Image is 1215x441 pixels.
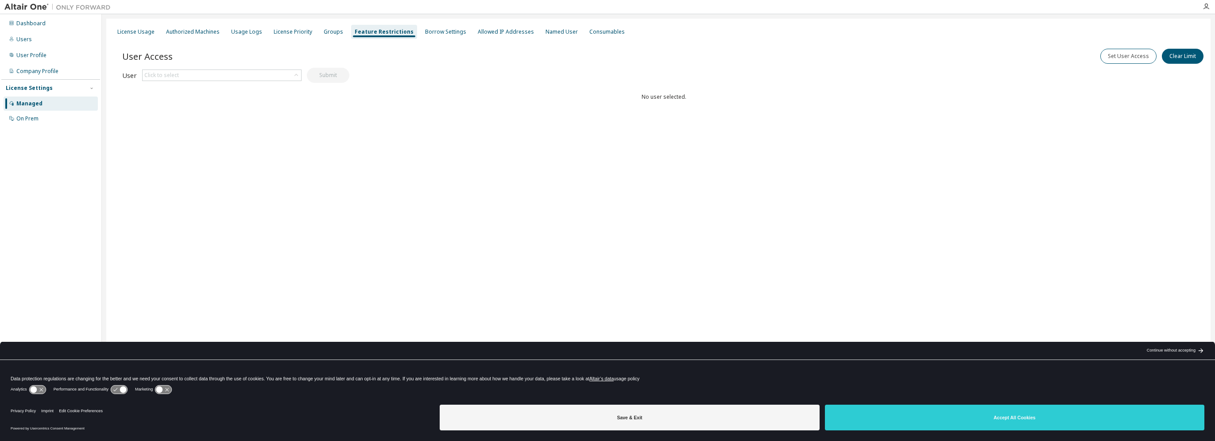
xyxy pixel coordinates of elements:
div: Users [16,36,32,43]
div: Groups [324,28,343,35]
button: Set User Access [1100,49,1157,64]
div: Usage Logs [231,28,262,35]
img: Altair One [4,3,115,12]
div: Company Profile [16,68,58,75]
button: Clear Limit [1162,49,1203,64]
button: Submit [307,68,349,83]
div: Named User [546,28,578,35]
div: User Profile [16,52,46,59]
div: License Settings [6,85,53,92]
div: License Usage [117,28,155,35]
div: Borrow Settings [425,28,466,35]
div: On Prem [16,115,39,122]
div: Consumables [589,28,625,35]
label: User [122,72,137,79]
div: Dashboard [16,20,46,27]
div: Authorized Machines [166,28,220,35]
div: Managed [16,100,43,107]
span: User Access [122,50,173,62]
div: License Priority [274,28,312,35]
div: Feature Restrictions [355,28,414,35]
div: Allowed IP Addresses [478,28,534,35]
div: No user selected. [122,93,1205,101]
div: Click to select [144,72,179,79]
div: Click to select [143,70,301,81]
